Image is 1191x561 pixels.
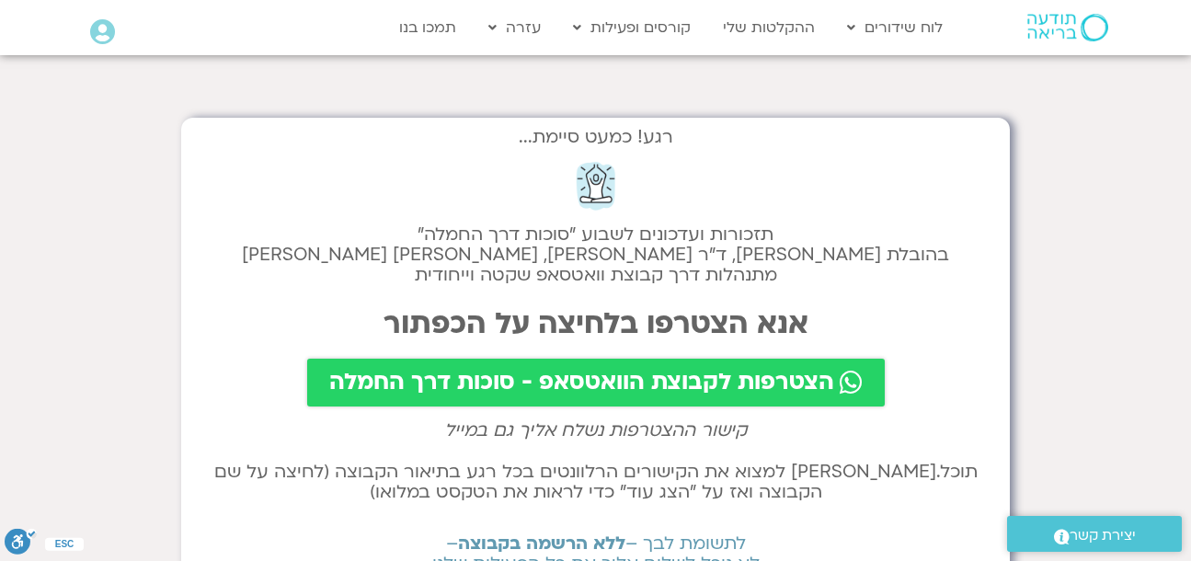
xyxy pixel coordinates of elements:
[200,420,991,441] h2: קישור ההצטרפות נשלח אליך גם במייל
[714,10,824,45] a: ההקלטות שלי
[200,462,991,502] h2: תוכל.[PERSON_NAME] למצוא את הקישורים הרלוונטים בכל רגע בתיאור הקבוצה (לחיצה על שם הקבוצה ואז על ״...
[458,532,625,555] b: ללא הרשמה בקבוצה
[200,224,991,285] h2: תזכורות ועדכונים לשבוע "סוכות דרך החמלה" בהובלת [PERSON_NAME], ד״ר [PERSON_NAME], [PERSON_NAME] [...
[1070,523,1136,548] span: יצירת קשר
[329,370,834,395] span: הצטרפות לקבוצת הוואטסאפ - סוכות דרך החמלה
[1007,516,1182,552] a: יצירת קשר
[200,307,991,340] h2: אנא הצטרפו בלחיצה על הכפתור
[390,10,465,45] a: תמכו בנו
[479,10,550,45] a: עזרה
[1027,14,1108,41] img: תודעה בריאה
[307,359,885,406] a: הצטרפות לקבוצת הוואטסאפ - סוכות דרך החמלה
[838,10,952,45] a: לוח שידורים
[564,10,700,45] a: קורסים ופעילות
[200,136,991,138] h2: רגע! כמעט סיימת...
